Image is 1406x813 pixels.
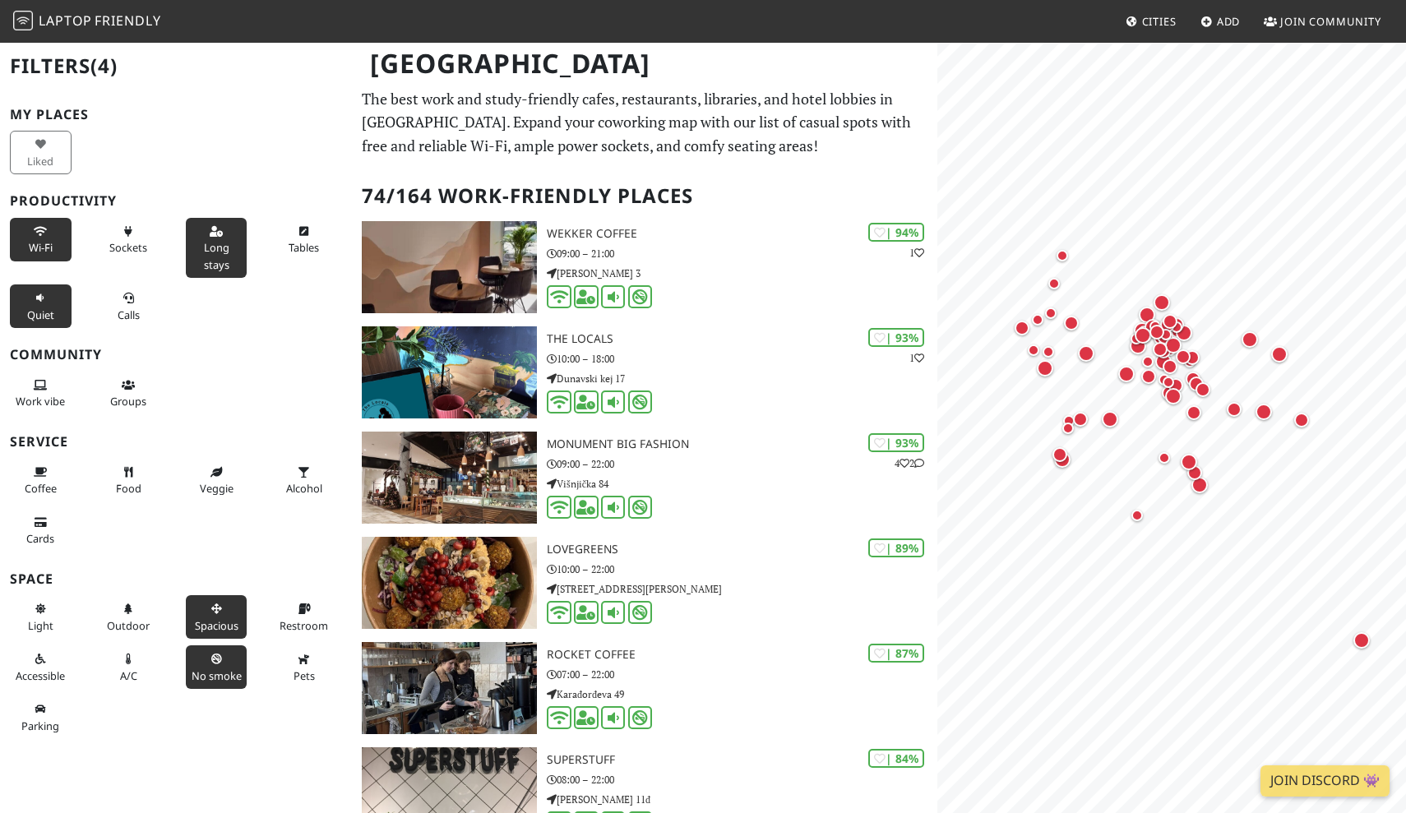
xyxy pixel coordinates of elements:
button: Pets [274,645,335,689]
span: Work-friendly tables [289,240,319,255]
button: Sockets [98,218,160,261]
h3: Wekker Coffee [547,227,937,241]
a: Join Discord 👾 [1260,765,1390,797]
div: Map marker [1196,382,1217,404]
span: Veggie [200,481,234,496]
div: Map marker [1154,294,1177,317]
h3: Service [10,434,342,450]
span: Air conditioned [120,668,137,683]
div: Map marker [1102,411,1125,434]
button: Cards [10,509,72,552]
span: Cities [1142,14,1177,29]
button: Calls [98,284,160,328]
span: Join Community [1280,14,1381,29]
div: Map marker [1156,323,1177,344]
p: Karađorđeva 49 [547,686,937,702]
div: Map marker [1165,388,1188,411]
a: Rocket Coffee | 87% Rocket Coffee 07:00 – 22:00 Karađorđeva 49 [352,642,938,734]
div: Map marker [1185,350,1206,372]
div: Map marker [1189,376,1210,398]
p: 07:00 – 22:00 [547,667,937,682]
div: | 87% [868,644,924,663]
a: Join Community [1257,7,1388,36]
h3: Community [10,347,342,363]
span: Friendly [95,12,160,30]
p: 09:00 – 22:00 [547,456,937,472]
div: Map marker [1159,374,1178,394]
div: Map marker [1131,510,1151,529]
div: Map marker [1163,314,1184,335]
div: Map marker [1191,477,1214,500]
div: Map marker [1142,356,1162,376]
button: Groups [98,372,160,415]
div: Map marker [1160,329,1180,349]
div: Map marker [1062,423,1082,442]
div: Map marker [1131,333,1150,353]
div: | 93% [868,433,924,452]
span: (4) [90,52,118,79]
div: Map marker [1063,415,1083,435]
span: Outdoor area [107,618,150,633]
h2: 74/164 Work-Friendly Places [362,171,928,221]
p: 10:00 – 18:00 [547,351,937,367]
div: Map marker [1187,465,1209,487]
h3: Rocket Coffee [547,648,937,662]
a: Add [1194,7,1247,36]
div: Map marker [1045,307,1065,327]
a: The Locals | 93% 1 The Locals 10:00 – 18:00 Dunavski kej 17 [352,326,938,418]
span: Coffee [25,481,57,496]
p: 10:00 – 22:00 [547,561,937,577]
div: Map marker [1048,278,1068,298]
a: Monument Big Fashion | 93% 42 Monument Big Fashion 09:00 – 22:00 Višnjička 84 [352,432,938,524]
div: Map marker [1043,346,1062,366]
h3: Space [10,571,342,587]
span: Long stays [204,240,229,271]
span: Natural light [28,618,53,633]
img: LaptopFriendly [13,11,33,30]
div: Map marker [1156,344,1177,365]
div: Map marker [1153,342,1174,363]
div: Map marker [1256,404,1279,427]
button: Quiet [10,284,72,328]
div: Map marker [1057,250,1076,270]
a: Wekker Coffee | 94% 1 Wekker Coffee 09:00 – 21:00 [PERSON_NAME] 3 [352,221,938,313]
span: Quiet [27,307,54,322]
div: | 89% [868,538,924,557]
div: Map marker [1176,349,1197,371]
div: Map marker [1162,386,1183,407]
h2: Filters [10,41,342,91]
p: 1 [909,245,924,261]
button: Wi-Fi [10,218,72,261]
div: Map marker [1181,454,1204,477]
div: Map marker [1294,413,1316,434]
div: Map marker [1137,326,1159,347]
div: Map marker [1145,319,1168,342]
span: Laptop [39,12,92,30]
div: Map marker [1028,344,1048,364]
h3: My Places [10,107,342,122]
button: Coffee [10,459,72,502]
button: No smoke [186,645,247,689]
p: 1 [909,350,924,366]
p: 08:00 – 22:00 [547,772,937,788]
a: LaptopFriendly LaptopFriendly [13,7,161,36]
button: Outdoor [98,595,160,639]
div: Map marker [1227,402,1248,423]
p: [STREET_ADDRESS][PERSON_NAME] [547,581,937,597]
div: Map marker [1271,346,1294,369]
h3: The Locals [547,332,937,346]
button: Alcohol [274,459,335,502]
div: Map marker [1032,314,1052,334]
button: Work vibe [10,372,72,415]
span: Pet friendly [294,668,315,683]
span: Alcohol [286,481,322,496]
span: Parking [21,718,59,733]
div: Map marker [1149,321,1169,340]
button: Spacious [186,595,247,639]
h3: SUPERSTUFF [547,753,937,767]
p: [PERSON_NAME] 11đ [547,792,937,807]
span: Restroom [280,618,328,633]
div: Map marker [1159,452,1178,472]
img: Rocket Coffee [362,642,538,734]
span: Video/audio calls [118,307,140,322]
